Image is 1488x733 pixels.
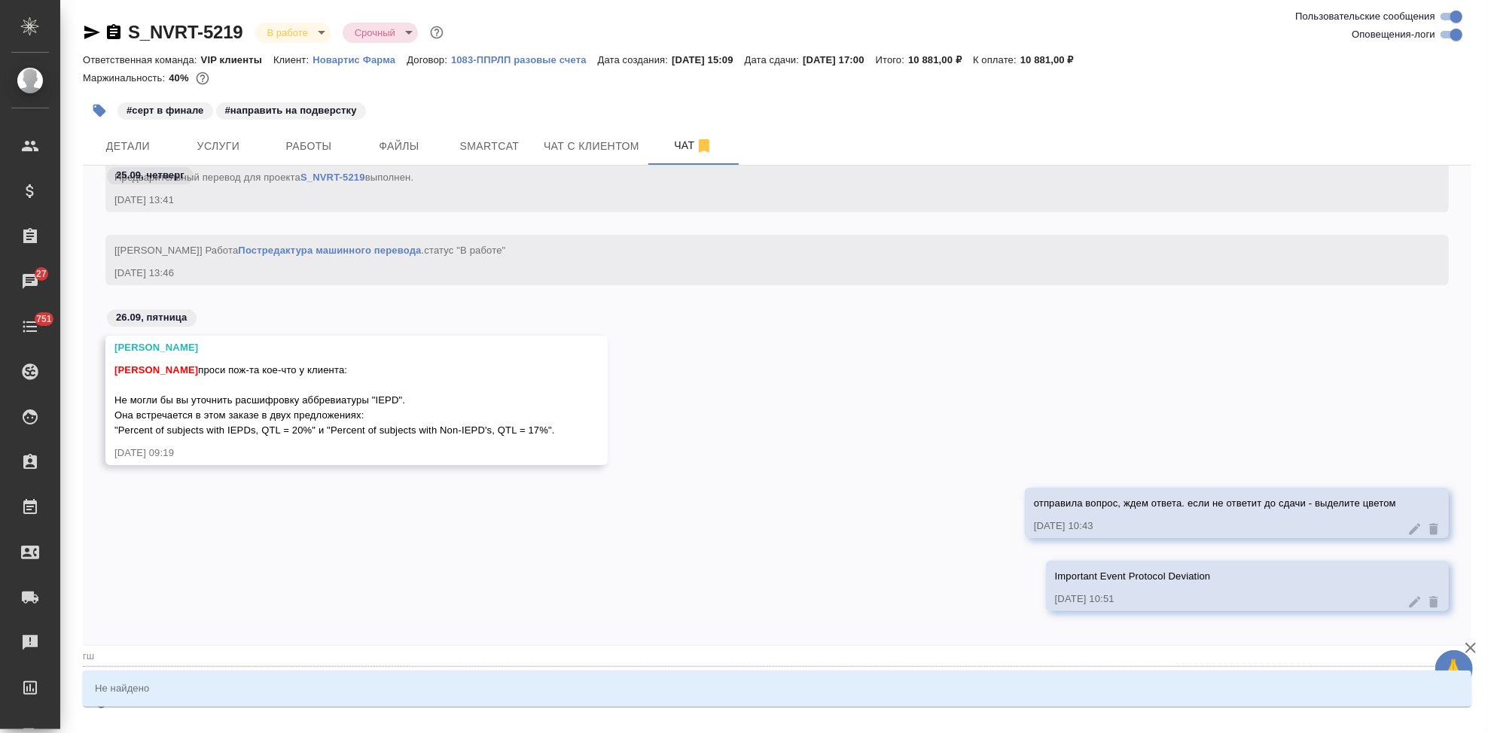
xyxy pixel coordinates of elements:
button: 🙏 [1435,650,1473,688]
span: Чат [657,136,730,155]
span: серт в финале [116,103,215,116]
p: [DATE] 15:09 [672,54,745,65]
span: статус "В работе" [424,245,505,256]
p: 25.09, четверг [116,168,184,183]
div: [PERSON_NAME] [114,340,555,355]
p: Итого: [876,54,908,65]
button: Доп статусы указывают на важность/срочность заказа [427,23,447,42]
p: Клиент: [273,54,313,65]
span: Smartcat [453,137,526,156]
div: [DATE] 13:41 [114,193,1396,208]
p: #серт в финале [127,103,204,118]
div: В работе [343,23,418,43]
p: Дата создания: [598,54,672,65]
button: Скопировать ссылку [105,23,123,41]
button: В работе [263,26,313,39]
span: Файлы [363,137,435,156]
p: Ответственная команда: [83,54,201,65]
a: S_NVRT-5219 [128,22,243,42]
span: 751 [27,312,61,327]
p: 1083-ППРЛП разовые счета [451,54,598,65]
span: проси пож-та кое-что у клиента: Не могли бы вы уточнить расшифровку аббревиатуры "IEPD". Она встр... [114,364,555,436]
p: Договор: [407,54,451,65]
div: [DATE] 13:46 [114,266,1396,281]
span: отправила вопрос, ждем ответа. если не ответит до сдачи - выделите цветом [1034,497,1396,509]
button: Скопировать ссылку для ЯМессенджера [83,23,101,41]
span: Услуги [182,137,255,156]
span: [PERSON_NAME] [114,364,198,376]
span: Детали [92,137,164,156]
div: Не найдено [83,671,1471,707]
p: Маржинальность: [83,72,169,84]
p: 10 881,00 ₽ [908,54,973,65]
span: Чат с клиентом [544,137,639,156]
p: 26.09, пятница [116,310,188,325]
div: [DATE] 09:19 [114,446,555,461]
button: Срочный [350,26,400,39]
p: #направить на подверстку [225,103,357,118]
span: [[PERSON_NAME]] Работа . [114,245,506,256]
p: 10 881,00 ₽ [1020,54,1085,65]
p: [DATE] 17:00 [803,54,876,65]
button: Добавить тэг [83,94,116,127]
p: К оплате: [973,54,1020,65]
span: 🙏 [1441,653,1467,685]
span: Important Event Protocol Deviation [1055,570,1211,582]
a: 1083-ППРЛП разовые счета [451,53,598,65]
div: [DATE] 10:43 [1034,519,1396,534]
a: 751 [4,308,56,345]
span: 27 [27,266,56,281]
p: Дата сдачи: [745,54,803,65]
div: В работе [255,23,331,43]
svg: Отписаться [695,137,713,155]
span: Работы [273,137,345,156]
a: Постредактура машинного перевода [238,245,421,256]
p: 40% [169,72,192,84]
a: Новартис Фарма [313,53,407,65]
span: Оповещения-логи [1352,27,1435,42]
button: 5396.10 RUB; [193,68,212,88]
span: направить на подверстку [215,103,367,116]
p: VIP клиенты [201,54,273,65]
span: Пользовательские сообщения [1295,9,1435,24]
p: Новартис Фарма [313,54,407,65]
div: [DATE] 10:51 [1055,592,1396,607]
a: 27 [4,263,56,300]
